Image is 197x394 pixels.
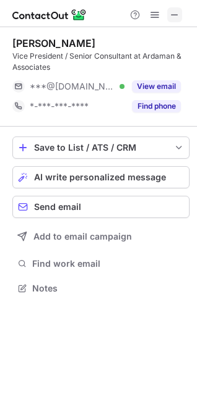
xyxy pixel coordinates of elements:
[32,283,185,294] span: Notes
[34,202,81,212] span: Send email
[34,143,168,153] div: Save to List / ATS / CRM
[34,172,166,182] span: AI write personalized message
[12,136,190,159] button: save-profile-one-click
[12,255,190,272] button: Find work email
[132,100,181,112] button: Reveal Button
[132,80,181,93] button: Reveal Button
[30,81,115,92] span: ***@[DOMAIN_NAME]
[12,280,190,297] button: Notes
[12,225,190,248] button: Add to email campaign
[12,166,190,188] button: AI write personalized message
[12,196,190,218] button: Send email
[12,51,190,73] div: Vice President / Senior Consultant at Ardaman & Associates
[32,258,185,269] span: Find work email
[12,7,87,22] img: ContactOut v5.3.10
[12,37,95,49] div: [PERSON_NAME]
[33,232,132,241] span: Add to email campaign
